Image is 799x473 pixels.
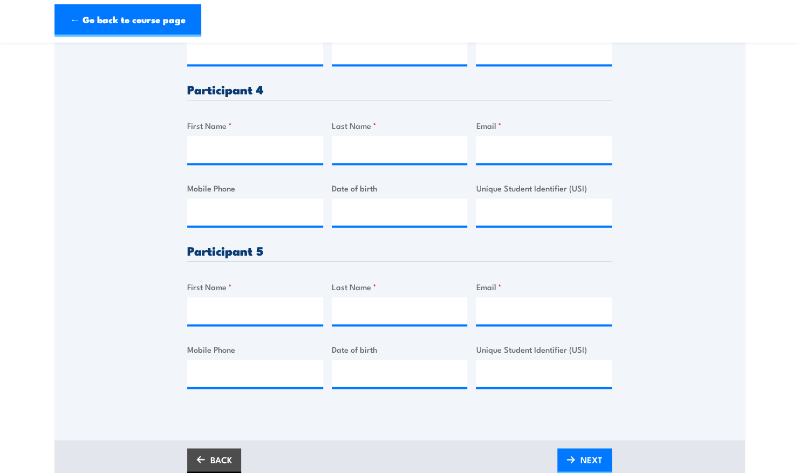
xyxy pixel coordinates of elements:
label: Date of birth [332,182,468,194]
h3: Participant 5 [187,244,612,257]
label: Email [476,119,612,132]
h3: Participant 4 [187,83,612,95]
label: Last Name [332,119,468,132]
label: Mobile Phone [187,343,323,355]
label: Email [476,280,612,293]
label: Last Name [332,280,468,293]
a: ← Go back to course page [54,4,201,37]
label: Unique Student Identifier (USI) [476,343,612,355]
label: Mobile Phone [187,182,323,194]
label: First Name [187,280,323,293]
label: Date of birth [332,343,468,355]
label: Unique Student Identifier (USI) [476,182,612,194]
label: First Name [187,119,323,132]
